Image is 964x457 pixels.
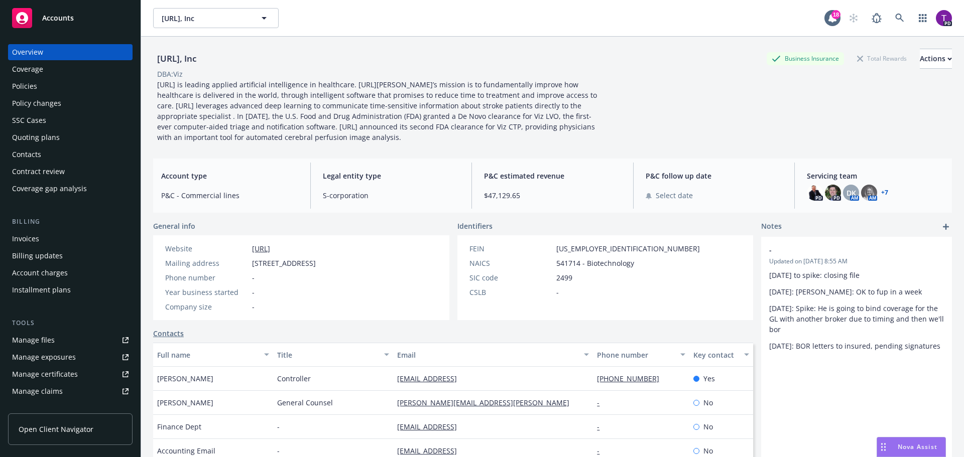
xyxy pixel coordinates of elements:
span: [PERSON_NAME] [157,373,213,384]
div: Contract review [12,164,65,180]
span: Legal entity type [323,171,460,181]
div: Billing updates [12,248,63,264]
img: photo [825,185,841,201]
a: Contacts [8,146,133,163]
a: Coverage [8,61,133,77]
p: [DATE]: Spike: He is going to bind coverage for the GL with another broker due to timing and then... [769,303,944,335]
a: +7 [881,190,888,196]
div: Manage BORs [12,400,59,416]
div: Mailing address [165,258,248,268]
span: Nova Assist [898,442,937,451]
a: Policy changes [8,95,133,111]
a: Contacts [153,328,184,339]
a: Installment plans [8,282,133,298]
div: Phone number [165,272,248,283]
a: Invoices [8,231,133,247]
button: Full name [153,343,273,367]
span: Updated on [DATE] 8:55 AM [769,257,944,266]
span: Identifiers [457,221,493,231]
a: Start snowing [843,8,864,28]
div: Full name [157,350,258,360]
img: photo [807,185,823,201]
span: Select date [656,190,693,201]
a: Overview [8,44,133,60]
span: - [252,287,255,297]
div: Quoting plans [12,129,60,145]
span: - [556,287,559,297]
a: Report a Bug [867,8,887,28]
div: FEIN [469,243,552,254]
span: [PERSON_NAME] [157,397,213,408]
button: Nova Assist [877,437,946,457]
div: Policies [12,78,37,94]
a: [EMAIL_ADDRESS] [397,446,465,455]
span: No [703,421,713,432]
div: DBA: Viz [157,69,183,79]
a: [URL] [252,244,270,253]
div: CSLB [469,287,552,297]
div: Overview [12,44,43,60]
span: Accounting Email [157,445,215,456]
a: - [597,422,608,431]
span: Open Client Navigator [19,424,93,434]
a: Manage files [8,332,133,348]
span: - [252,301,255,312]
button: Actions [920,49,952,69]
span: P&C estimated revenue [484,171,621,181]
div: Actions [920,49,952,68]
div: Website [165,243,248,254]
a: - [597,398,608,407]
span: Controller [277,373,311,384]
div: Manage claims [12,383,63,399]
div: Email [397,350,578,360]
span: Account type [161,171,298,181]
div: Business Insurance [767,52,844,65]
a: Policies [8,78,133,94]
span: Servicing team [807,171,944,181]
a: [PERSON_NAME][EMAIL_ADDRESS][PERSON_NAME] [397,398,577,407]
span: General Counsel [277,397,333,408]
a: add [940,221,952,233]
span: $47,129.65 [484,190,621,201]
a: Manage claims [8,383,133,399]
div: Title [277,350,378,360]
a: Manage BORs [8,400,133,416]
span: Manage exposures [8,349,133,365]
span: [STREET_ADDRESS] [252,258,316,268]
div: Manage files [12,332,55,348]
a: Contract review [8,164,133,180]
a: Coverage gap analysis [8,181,133,197]
img: photo [861,185,877,201]
span: - [277,421,280,432]
span: - [277,445,280,456]
button: [URL], Inc [153,8,279,28]
a: Search [890,8,910,28]
div: NAICS [469,258,552,268]
span: [URL] is leading applied artificial intelligence in healthcare. [URL][PERSON_NAME]’s mission is t... [157,80,599,142]
img: photo [936,10,952,26]
div: Total Rewards [852,52,912,65]
span: [US_EMPLOYER_IDENTIFICATION_NUMBER] [556,243,700,254]
div: Account charges [12,265,68,281]
span: No [703,445,713,456]
a: Switch app [913,8,933,28]
span: [URL], Inc [162,13,249,24]
div: Invoices [12,231,39,247]
span: General info [153,221,195,231]
div: Year business started [165,287,248,297]
div: Coverage gap analysis [12,181,87,197]
a: Account charges [8,265,133,281]
span: - [252,272,255,283]
button: Email [393,343,593,367]
p: [DATE]: BOR letters to insured, pending signatures [769,341,944,351]
a: [PHONE_NUMBER] [597,374,667,383]
span: P&C - Commercial lines [161,190,298,201]
span: 541714 - Biotechnology [556,258,634,268]
div: [URL], Inc [153,52,200,65]
div: Manage exposures [12,349,76,365]
div: Policy changes [12,95,61,111]
a: [EMAIL_ADDRESS] [397,422,465,431]
div: Coverage [12,61,43,77]
div: SIC code [469,272,552,283]
span: - [769,245,918,255]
